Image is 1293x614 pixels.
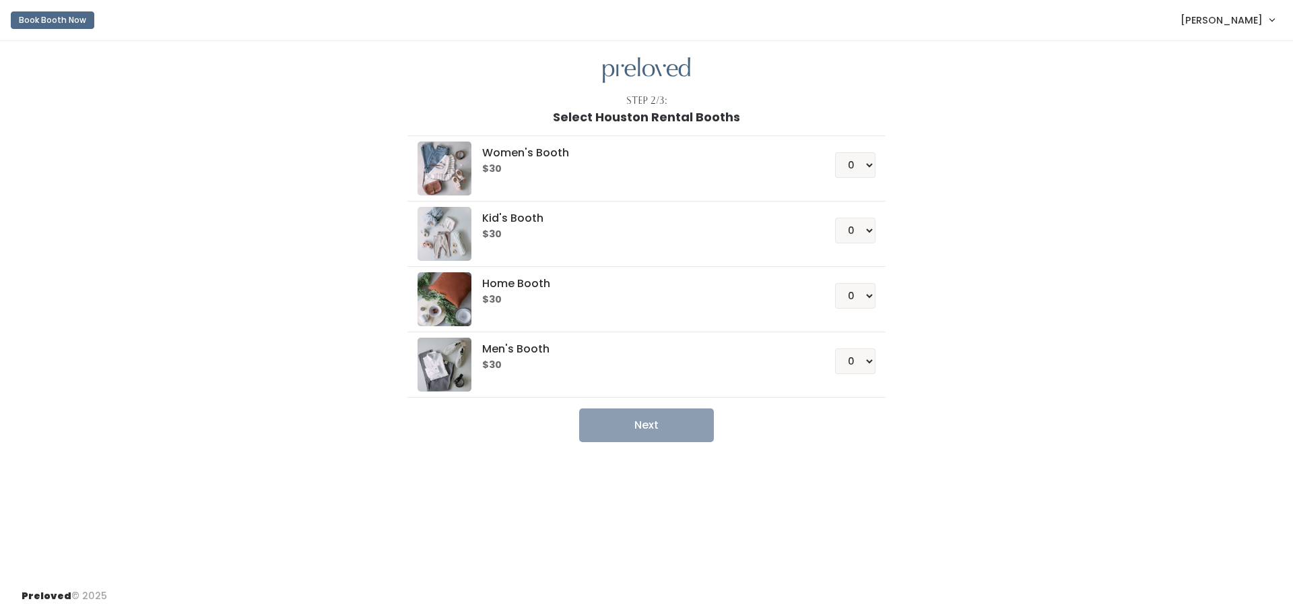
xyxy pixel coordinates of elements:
img: preloved logo [418,207,471,261]
img: preloved logo [418,142,471,195]
h5: Men's Booth [482,343,802,355]
img: preloved logo [418,272,471,326]
h5: Women's Booth [482,147,802,159]
div: © 2025 [22,578,107,603]
h6: $30 [482,295,802,305]
h6: $30 [482,164,802,175]
h1: Select Houston Rental Booths [553,111,740,124]
button: Next [579,408,714,442]
a: Book Booth Now [11,5,94,35]
h6: $30 [482,360,802,371]
span: [PERSON_NAME] [1181,13,1263,28]
div: Step 2/3: [626,94,667,108]
h6: $30 [482,229,802,240]
h5: Home Booth [482,278,802,290]
span: Preloved [22,589,71,603]
h5: Kid's Booth [482,212,802,224]
a: [PERSON_NAME] [1167,5,1288,34]
button: Book Booth Now [11,11,94,29]
img: preloved logo [603,57,690,84]
img: preloved logo [418,338,471,392]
